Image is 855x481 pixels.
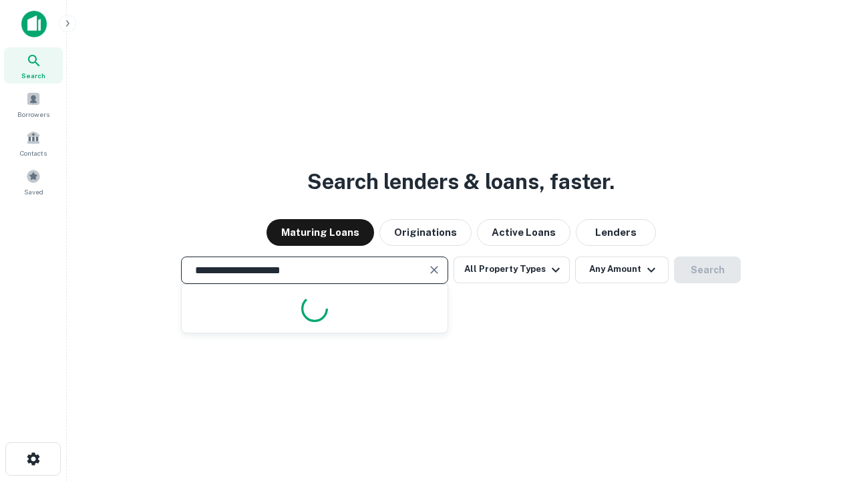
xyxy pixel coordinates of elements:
[788,374,855,438] iframe: Chat Widget
[379,219,472,246] button: Originations
[576,219,656,246] button: Lenders
[4,125,63,161] a: Contacts
[575,257,669,283] button: Any Amount
[267,219,374,246] button: Maturing Loans
[477,219,570,246] button: Active Loans
[454,257,570,283] button: All Property Types
[4,164,63,200] a: Saved
[4,86,63,122] a: Borrowers
[17,109,49,120] span: Borrowers
[20,148,47,158] span: Contacts
[24,186,43,197] span: Saved
[307,166,615,198] h3: Search lenders & loans, faster.
[425,261,444,279] button: Clear
[4,47,63,84] a: Search
[21,70,45,81] span: Search
[21,11,47,37] img: capitalize-icon.png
